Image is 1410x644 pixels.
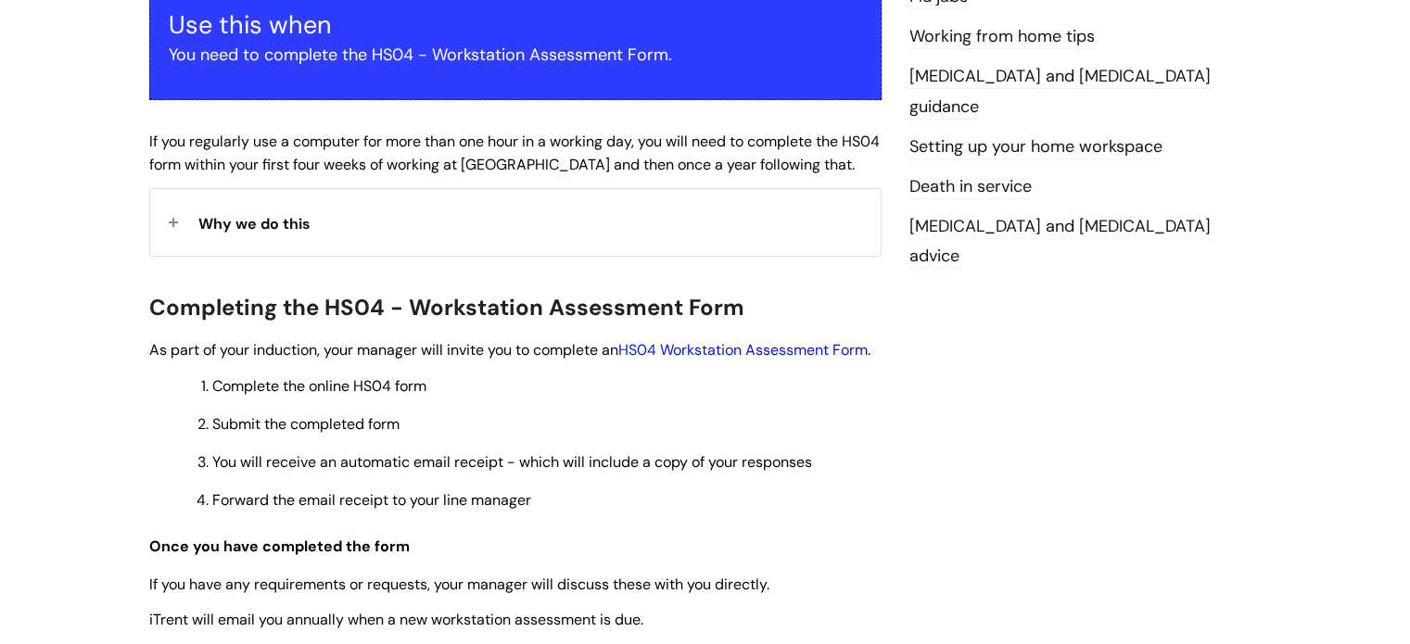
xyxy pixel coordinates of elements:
a: Setting up your home workspace [909,135,1162,159]
span: Submit the completed form [212,414,400,434]
a: [MEDICAL_DATA] and [MEDICAL_DATA] advice [909,215,1211,269]
p: You need to complete the HS04 - Workstation Assessment Form. [169,40,862,69]
span: Why we do this [198,214,311,234]
span: If you have any requirements or requests, your manager will discuss these with you directly. [149,575,769,594]
a: Death in service [909,175,1032,199]
span: As part of your induction, your manager will invite you to complete an . [149,340,870,360]
span: You will receive an automatic email receipt - which will include a copy of your responses [212,452,812,472]
span: Forward the email receipt to your line manager [212,490,531,510]
a: [MEDICAL_DATA] and [MEDICAL_DATA] guidance [909,65,1211,119]
span: Once you have completed the form [149,537,410,556]
span: Complete the online HS04 form [212,376,426,396]
span: If you regularly use a computer for more than one hour in a working day, you will need to complet... [149,132,880,174]
h3: Use this when [169,10,862,40]
a: HS04 Workstation Assessment Form [618,340,868,360]
span: Completing the HS04 - Workstation Assessment Form [149,293,744,322]
span: iTrent will email you annually when a new workstation assessment is due. [149,610,643,629]
a: Working from home tips [909,25,1095,49]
